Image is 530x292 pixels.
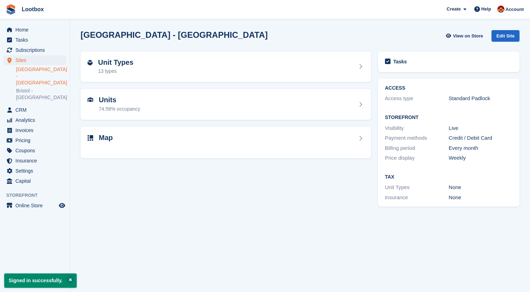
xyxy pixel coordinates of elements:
[4,45,66,55] a: menu
[58,201,66,210] a: Preview store
[385,134,449,142] div: Payment methods
[449,134,512,142] div: Credit / Debit Card
[385,115,512,120] h2: Storefront
[16,66,66,86] a: [GEOGRAPHIC_DATA] - [GEOGRAPHIC_DATA]
[15,45,57,55] span: Subscriptions
[385,124,449,132] div: Visibility
[4,135,66,145] a: menu
[393,58,407,65] h2: Tasks
[81,89,371,120] a: Units 74.58% occupancy
[449,124,512,132] div: Live
[4,146,66,155] a: menu
[15,135,57,145] span: Pricing
[99,134,113,142] h2: Map
[15,176,57,186] span: Capital
[4,273,77,288] p: Signed in successfully.
[4,35,66,45] a: menu
[385,144,449,152] div: Billing period
[449,95,512,103] div: Standard Padlock
[385,183,449,192] div: Unit Types
[6,192,70,199] span: Storefront
[449,154,512,162] div: Weekly
[15,201,57,210] span: Online Store
[385,154,449,162] div: Price display
[385,95,449,103] div: Access type
[15,125,57,135] span: Invoices
[88,135,93,141] img: map-icn-33ee37083ee616e46c38cad1a60f524a97daa1e2b2c8c0bc3eb3415660979fc1.svg
[453,33,483,40] span: View on Store
[15,25,57,35] span: Home
[4,201,66,210] a: menu
[4,125,66,135] a: menu
[4,25,66,35] a: menu
[4,176,66,186] a: menu
[15,156,57,166] span: Insurance
[449,144,512,152] div: Every month
[99,105,140,113] div: 74.58% occupancy
[481,6,491,13] span: Help
[15,115,57,125] span: Analytics
[81,127,371,159] a: Map
[15,166,57,176] span: Settings
[81,30,268,40] h2: [GEOGRAPHIC_DATA] - [GEOGRAPHIC_DATA]
[99,96,140,104] h2: Units
[385,174,512,180] h2: Tax
[491,30,519,44] a: Edit Site
[505,6,524,13] span: Account
[4,115,66,125] a: menu
[445,30,486,42] a: View on Store
[98,68,133,75] div: 13 types
[4,55,66,65] a: menu
[449,183,512,192] div: None
[15,35,57,45] span: Tasks
[15,55,57,65] span: Sites
[6,4,16,15] img: stora-icon-8386f47178a22dfd0bd8f6a31ec36ba5ce8667c1dd55bd0f319d3a0aa187defe.svg
[491,30,519,42] div: Edit Site
[16,88,66,101] a: Bristol - [GEOGRAPHIC_DATA]
[385,85,512,91] h2: ACCESS
[88,60,92,65] img: unit-type-icn-2b2737a686de81e16bb02015468b77c625bbabd49415b5ef34ead5e3b44a266d.svg
[4,156,66,166] a: menu
[4,105,66,115] a: menu
[447,6,461,13] span: Create
[449,194,512,202] div: None
[15,105,57,115] span: CRM
[98,58,133,67] h2: Unit Types
[385,194,449,202] div: Insurance
[497,6,504,13] img: Chad Brown
[15,146,57,155] span: Coupons
[19,4,47,15] a: Lootbox
[4,166,66,176] a: menu
[88,97,93,102] img: unit-icn-7be61d7bf1b0ce9d3e12c5938cc71ed9869f7b940bace4675aadf7bd6d80202e.svg
[81,51,371,82] a: Unit Types 13 types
